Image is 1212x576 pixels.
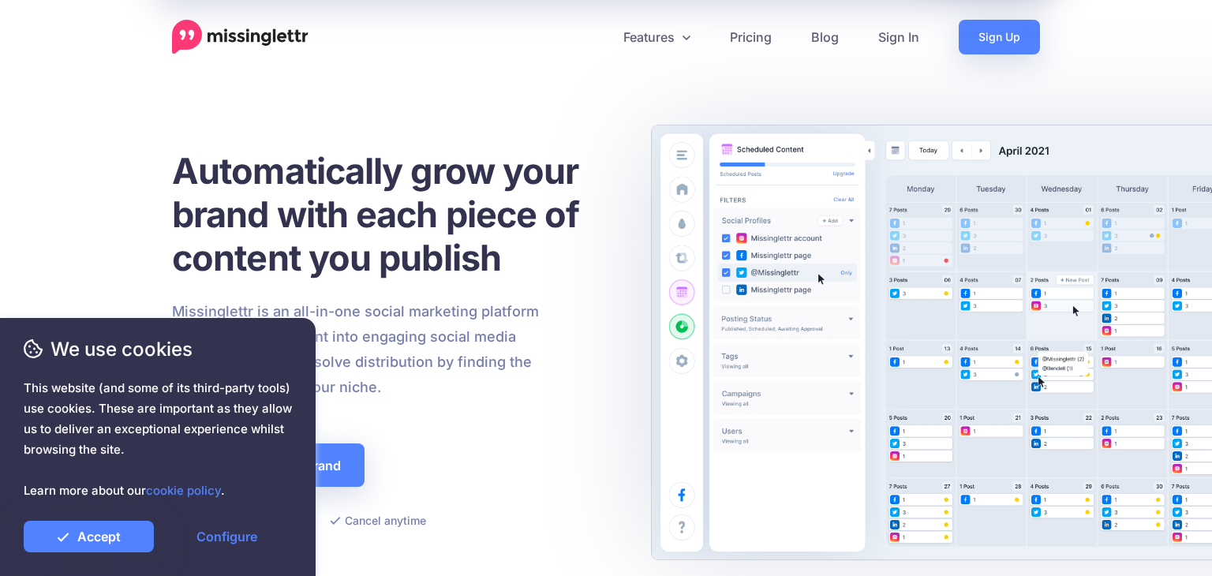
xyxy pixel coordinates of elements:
[24,335,292,363] span: We use cookies
[24,521,154,552] a: Accept
[172,149,618,279] h1: Automatically grow your brand with each piece of content you publish
[146,483,221,498] a: cookie policy
[959,20,1040,54] a: Sign Up
[710,20,791,54] a: Pricing
[791,20,858,54] a: Blog
[172,299,540,400] p: Missinglettr is an all-in-one social marketing platform that turns your content into engaging soc...
[858,20,939,54] a: Sign In
[24,378,292,501] span: This website (and some of its third-party tools) use cookies. These are important as they allow u...
[172,20,309,54] a: Home
[162,521,292,552] a: Configure
[330,511,426,530] li: Cancel anytime
[604,20,710,54] a: Features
